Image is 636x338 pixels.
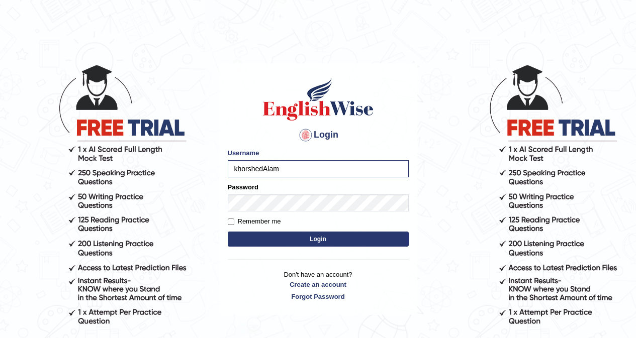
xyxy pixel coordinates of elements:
[228,218,234,225] input: Remember me
[228,270,409,301] p: Don't have an account?
[228,280,409,289] a: Create an account
[228,292,409,301] a: Forgot Password
[228,148,259,158] label: Username
[261,77,376,122] img: Logo of English Wise sign in for intelligent practice with AI
[228,127,409,143] h4: Login
[228,232,409,247] button: Login
[228,216,281,227] label: Remember me
[228,182,258,192] label: Password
